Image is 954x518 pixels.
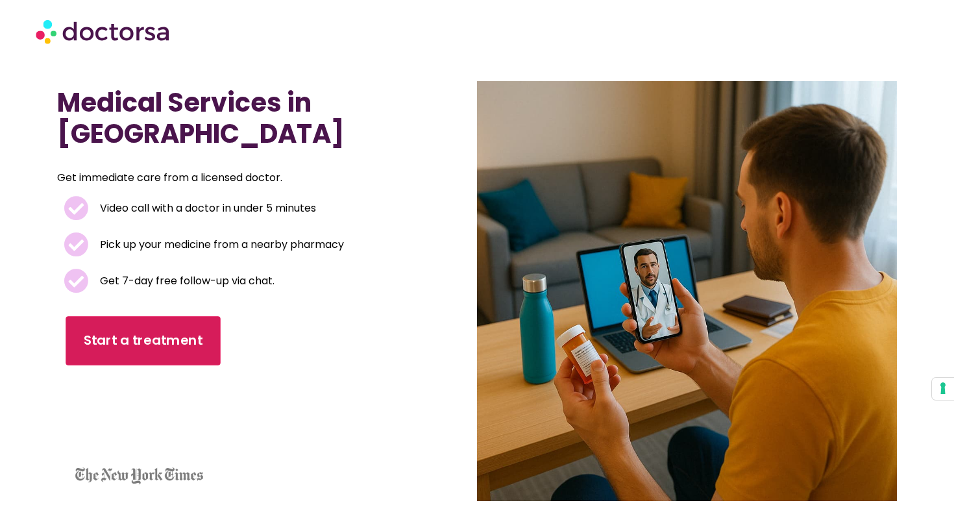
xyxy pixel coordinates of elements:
span: Start a treatment [84,332,202,351]
button: Your consent preferences for tracking technologies [932,378,954,400]
p: Get immediate care from a licensed doctor. [57,169,383,187]
span: Get 7-day free follow-up via chat. [97,272,275,290]
span: Pick up your medicine from a nearby pharmacy [97,236,344,254]
a: Start a treatment [66,316,221,365]
span: Video call with a doctor in under 5 minutes [97,199,316,217]
iframe: Customer reviews powered by Trustpilot [64,388,180,485]
h1: Medical Services in [GEOGRAPHIC_DATA] [57,87,414,149]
